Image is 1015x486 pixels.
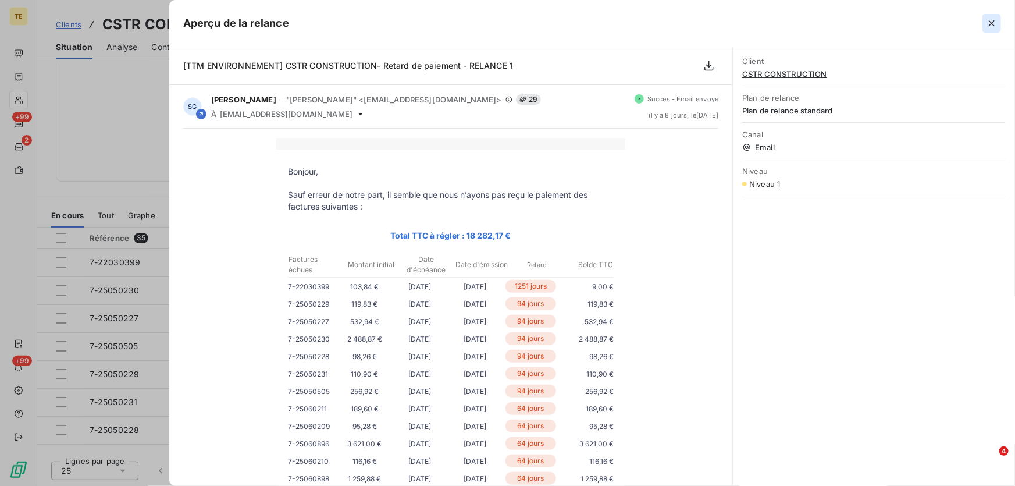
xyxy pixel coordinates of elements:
[288,420,337,432] p: 7-25060209
[286,95,502,104] span: "[PERSON_NAME]" <[EMAIL_ADDRESS][DOMAIN_NAME]>
[288,315,337,328] p: 7-25050227
[392,420,447,432] p: [DATE]
[288,350,337,363] p: 7-25050228
[448,315,503,328] p: [DATE]
[392,385,447,398] p: [DATE]
[742,93,1006,102] span: Plan de relance
[558,298,614,310] p: 119,83 €
[505,402,556,415] p: 64 jours
[558,350,614,363] p: 98,26 €
[337,455,392,467] p: 116,16 €
[392,333,447,345] p: [DATE]
[288,298,337,310] p: 7-25050229
[288,189,614,212] p: Sauf erreur de notre part, il semble que nous n’ayons pas reçu le paiement des factures suivantes :
[505,420,556,432] p: 64 jours
[448,403,503,415] p: [DATE]
[558,473,614,485] p: 1 259,88 €
[392,438,447,450] p: [DATE]
[399,254,453,275] p: Date d'échéance
[565,260,613,270] p: Solde TTC
[448,420,503,432] p: [DATE]
[999,446,1009,456] span: 4
[505,280,556,293] p: 1251 jours
[392,473,447,485] p: [DATE]
[448,455,503,467] p: [DATE]
[448,438,503,450] p: [DATE]
[505,315,556,328] p: 94 jours
[183,61,513,70] span: [TTM ENVIRONNEMENT] CSTR CONSTRUCTION- Retard de paiement - RELANCE 1
[516,94,541,105] span: 29
[288,281,337,293] p: 7-22030399
[558,333,614,345] p: 2 488,87 €
[392,281,447,293] p: [DATE]
[505,385,556,398] p: 94 jours
[742,69,1006,79] span: CSTR CONSTRUCTION
[288,438,337,450] p: 7-25060896
[742,56,1006,66] span: Client
[558,455,614,467] p: 116,16 €
[742,130,1006,139] span: Canal
[505,297,556,310] p: 94 jours
[505,350,556,363] p: 94 jours
[558,315,614,328] p: 532,94 €
[448,368,503,380] p: [DATE]
[288,368,337,380] p: 7-25050231
[558,281,614,293] p: 9,00 €
[649,112,719,119] span: il y a 8 jours , le [DATE]
[337,385,392,398] p: 256,92 €
[448,333,503,345] p: [DATE]
[392,315,447,328] p: [DATE]
[220,109,352,119] span: [EMAIL_ADDRESS][DOMAIN_NAME]
[337,281,392,293] p: 103,84 €
[505,332,556,345] p: 94 jours
[288,473,337,485] p: 7-25060898
[288,455,337,467] p: 7-25060210
[558,438,614,450] p: 3 621,00 €
[448,298,503,310] p: [DATE]
[337,298,392,310] p: 119,83 €
[448,473,503,485] p: [DATE]
[337,315,392,328] p: 532,94 €
[392,455,447,467] p: [DATE]
[337,473,392,485] p: 1 259,88 €
[288,229,614,242] p: Total TTC à régler : 18 282,17 €
[289,254,343,275] p: Factures échues
[392,403,447,415] p: [DATE]
[211,95,276,104] span: [PERSON_NAME]
[455,260,509,270] p: Date d'émission
[558,385,614,398] p: 256,92 €
[337,438,392,450] p: 3 621,00 €
[183,15,289,31] h5: Aperçu de la relance
[337,350,392,363] p: 98,26 €
[975,446,1003,474] iframe: Intercom live chat
[558,368,614,380] p: 110,90 €
[288,403,337,415] p: 7-25060211
[505,455,556,467] p: 64 jours
[558,403,614,415] p: 189,60 €
[337,333,392,345] p: 2 488,87 €
[505,472,556,485] p: 64 jours
[505,437,556,450] p: 64 jours
[749,179,780,189] span: Niveau 1
[183,97,202,116] div: SG
[337,403,392,415] p: 189,60 €
[344,260,398,270] p: Montant initial
[392,298,447,310] p: [DATE]
[510,260,564,270] p: Retard
[448,350,503,363] p: [DATE]
[288,385,337,398] p: 7-25050505
[647,95,718,102] span: Succès - Email envoyé
[448,385,503,398] p: [DATE]
[392,368,447,380] p: [DATE]
[448,281,503,293] p: [DATE]
[211,109,216,119] span: À
[288,166,614,178] p: Bonjour,
[742,106,1006,115] span: Plan de relance standard
[742,143,1006,152] span: Email
[392,350,447,363] p: [DATE]
[337,420,392,432] p: 95,28 €
[337,368,392,380] p: 110,90 €
[558,420,614,432] p: 95,28 €
[288,333,337,345] p: 7-25050230
[280,96,283,103] span: -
